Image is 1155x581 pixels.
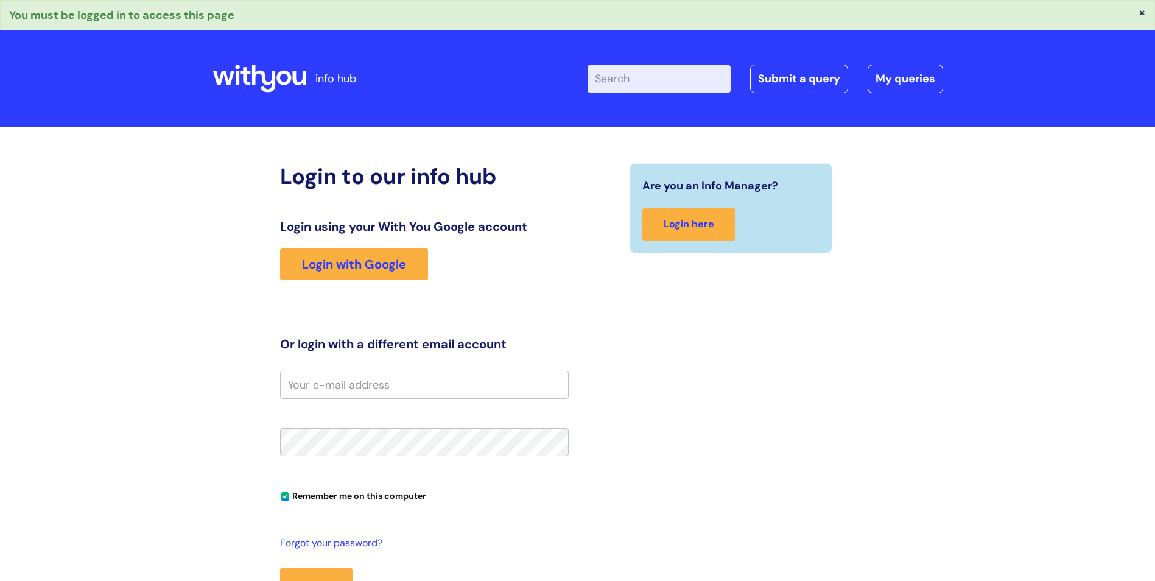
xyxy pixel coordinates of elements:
a: Login with Google [280,248,428,280]
a: Login here [642,208,735,241]
h3: Login using your With You Google account [280,219,569,234]
input: Your e-mail address [280,371,569,399]
a: Forgot your password? [280,535,563,552]
button: × [1139,7,1146,18]
input: Search [588,65,731,92]
a: My queries [868,65,943,93]
input: Remember me on this computer [281,493,289,501]
label: Remember me on this computer [280,488,426,501]
h3: Or login with a different email account [280,337,569,351]
span: Are you an Info Manager? [642,176,778,195]
p: info hub [315,69,356,88]
h2: Login to our info hub [280,163,569,189]
div: You can uncheck this option if you're logging in from a shared device [280,485,569,505]
a: Submit a query [750,65,848,93]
